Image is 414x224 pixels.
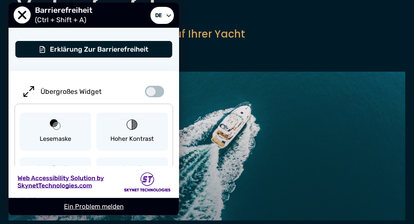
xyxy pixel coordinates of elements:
[9,3,179,215] div: User Preferences
[124,172,171,192] img: Skynet
[14,7,31,24] button: Schließen Sie das Menü 'Eingabehilfen'.
[41,87,101,96] span: Übergroßes Widget
[64,203,124,210] a: Ein Problem melden
[17,174,104,190] img: Web Accessibility Solution by Skynet Technologies
[9,72,405,221] img: Merk&Merk
[17,26,397,42] h2: Für einen reibungslosen Verkauf Ihrer Yacht
[153,10,164,20] span: de
[35,6,97,15] span: Barrierefreiheit
[38,164,73,173] span: Schriftgröße
[151,7,174,24] a: Sprache auswählen
[20,113,91,151] button: Lesemaske
[50,45,148,53] span: Erklärung zur Barrierefreiheit
[116,164,148,173] span: Zeilenhöhe
[9,166,179,198] a: Web Accessibility Solution by Skynet Technologies Skynet
[96,113,168,151] button: Hoher Kontrast
[35,16,90,24] span: (Ctrl + Shift + A)
[15,41,173,58] button: Erklärung zur Barrierefreiheit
